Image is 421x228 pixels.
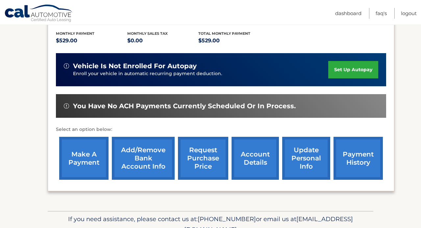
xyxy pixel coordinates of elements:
[64,103,69,109] img: alert-white.svg
[73,62,197,70] span: vehicle is not enrolled for autopay
[112,137,175,180] a: Add/Remove bank account info
[127,31,168,36] span: Monthly sales Tax
[178,137,228,180] a: request purchase price
[73,102,296,110] span: You have no ACH payments currently scheduled or in process.
[59,137,109,180] a: make a payment
[198,31,250,36] span: Total Monthly Payment
[282,137,330,180] a: update personal info
[64,63,69,69] img: alert-white.svg
[127,36,199,45] p: $0.00
[335,8,361,19] a: Dashboard
[328,61,378,78] a: set up autopay
[334,137,383,180] a: payment history
[198,215,256,223] span: [PHONE_NUMBER]
[401,8,417,19] a: Logout
[198,36,270,45] p: $529.00
[56,36,127,45] p: $529.00
[73,70,328,77] p: Enroll your vehicle in automatic recurring payment deduction.
[56,31,94,36] span: Monthly Payment
[376,8,387,19] a: FAQ's
[56,126,386,134] p: Select an option below:
[4,4,73,23] a: Cal Automotive
[232,137,279,180] a: account details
